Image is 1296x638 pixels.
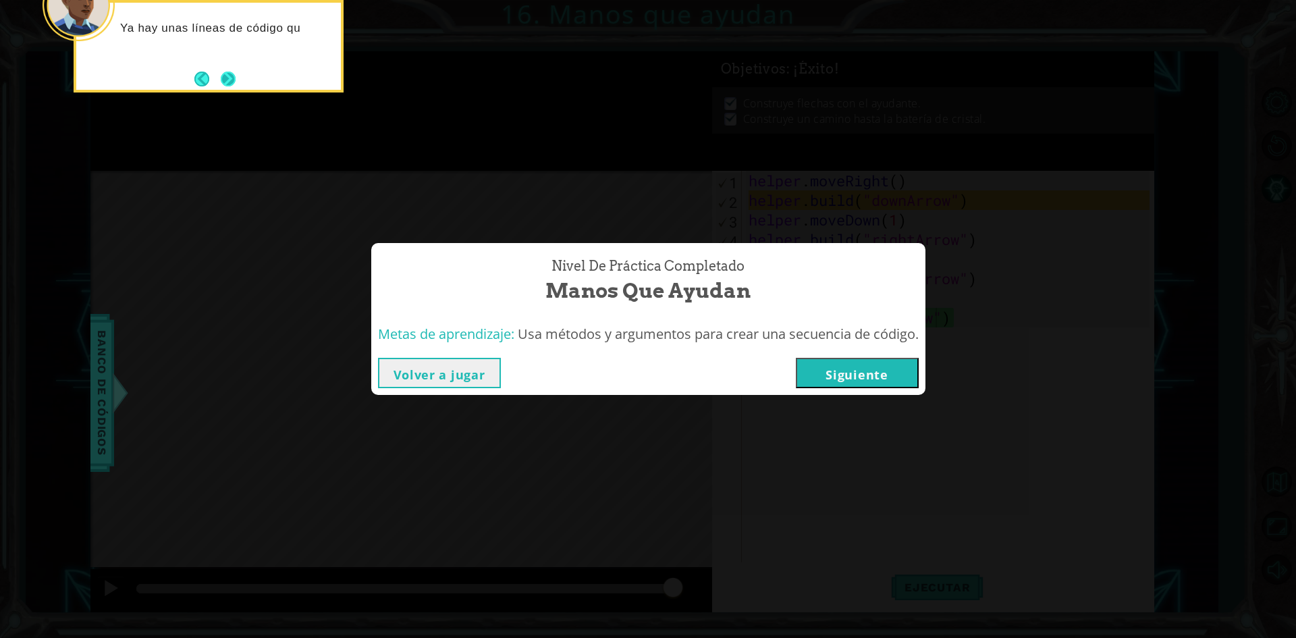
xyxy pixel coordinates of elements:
span: Metas de aprendizaje: [378,325,514,343]
span: Nivel de práctica Completado [551,257,745,276]
p: Ya hay unas líneas de código qu [120,21,331,36]
button: Volver a jugar [378,358,501,388]
button: Back [194,72,221,86]
button: Siguiente [796,358,919,388]
button: Next [221,72,236,86]
span: Manos que ayudan [545,276,751,305]
span: Usa métodos y argumentos para crear una secuencia de código. [518,325,919,343]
